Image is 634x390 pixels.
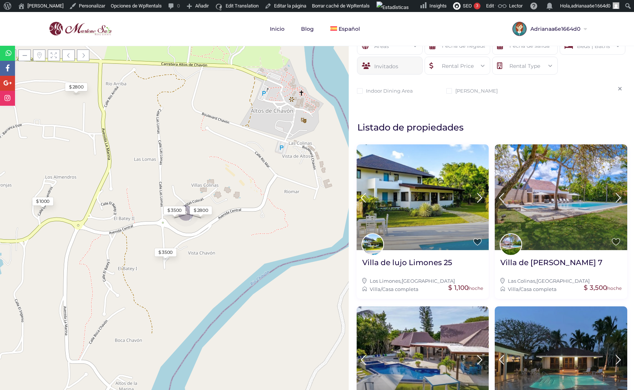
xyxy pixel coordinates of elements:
label: Indoor Dining Area [366,87,413,95]
div: Rental Type [498,57,552,75]
div: $ 2800 [194,207,208,214]
img: Villa de lujo Limones 25 [357,144,489,250]
span: SEO [463,3,472,9]
h2: Villa de lujo Limones 25 [362,258,452,267]
img: Villa de lujo Colinas 7 [495,144,627,250]
div: $ 3500 [158,249,173,256]
div: $ 3500 [167,207,182,214]
span: adrianaa6e1664d0 [571,3,610,9]
a: Inicio [262,12,292,46]
div: 3 [474,3,480,9]
a: Villa [508,286,519,292]
label: [PERSON_NAME] [455,87,498,95]
a: Villa [370,286,381,292]
div: 2 [172,199,199,227]
a: Casa completa [520,286,557,292]
a: [GEOGRAPHIC_DATA] [536,278,590,284]
div: , [362,277,483,285]
span: Adrianaa6e1664d0 [527,26,582,31]
div: Areas [363,37,417,55]
img: logo [47,20,114,38]
div: / [500,285,622,293]
a: Blog [294,12,321,46]
a: Villa de [PERSON_NAME] 7 [500,258,602,273]
h2: Villa de [PERSON_NAME] 7 [500,258,602,267]
div: Beds | Baths [566,37,619,55]
a: Las Colinas [508,278,535,284]
div: Cargando mapas [118,115,230,154]
a: [GEOGRAPHIC_DATA] [402,278,455,284]
span: Español [339,25,360,32]
a: Español [323,12,367,46]
div: $ 2800 [69,84,84,90]
div: Rental Price [431,57,484,75]
div: Invitados [357,57,423,75]
span: Insights [429,3,447,9]
h1: Listado de propiedades [357,121,630,133]
a: Casa completa [382,286,419,292]
div: / [362,285,483,293]
a: Villa de lujo Limones 25 [362,258,452,273]
img: Visitas de 48 horas. Haz clic para ver más estadísticas del sitio. [376,1,409,13]
div: $ 1000 [36,198,50,205]
div: , [500,277,622,285]
img: icon16.svg [214,1,223,13]
a: Los Limones [370,278,401,284]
